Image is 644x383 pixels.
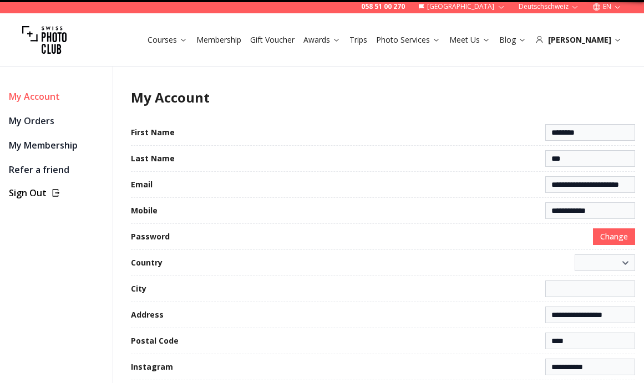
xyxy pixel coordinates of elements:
span: Change [600,231,628,242]
a: 058 51 00 270 [361,2,405,11]
a: Gift Voucher [250,34,295,45]
div: [PERSON_NAME] [535,34,622,45]
button: Blog [495,32,531,48]
button: Trips [345,32,372,48]
a: Courses [148,34,187,45]
div: My Account [9,89,104,104]
button: Change [593,228,635,245]
img: Swiss photo club [22,18,67,62]
label: Email [131,179,153,190]
a: Refer a friend [9,162,104,177]
button: Membership [192,32,246,48]
a: Photo Services [376,34,440,45]
a: My Membership [9,137,104,153]
label: Country [131,257,163,268]
button: Awards [299,32,345,48]
label: First Name [131,127,175,138]
button: Gift Voucher [246,32,299,48]
a: Awards [303,34,341,45]
button: Photo Services [372,32,445,48]
a: Meet Us [449,34,490,45]
label: Instagram [131,361,173,372]
label: Mobile [131,205,158,216]
label: Address [131,309,164,320]
a: Blog [499,34,526,45]
label: City [131,283,146,294]
a: My Orders [9,113,104,129]
button: Meet Us [445,32,495,48]
label: Last Name [131,153,175,164]
label: Password [131,231,170,242]
button: Courses [143,32,192,48]
a: Membership [196,34,241,45]
h1: My Account [131,89,635,106]
a: Trips [349,34,367,45]
label: Postal Code [131,335,179,346]
button: Sign Out [9,186,104,200]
